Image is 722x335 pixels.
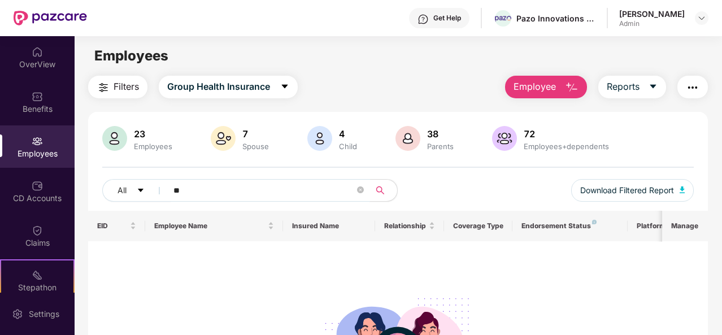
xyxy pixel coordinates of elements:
[521,221,618,230] div: Endorsement Status
[97,81,110,94] img: svg+xml;base64,PHN2ZyB4bWxucz0iaHR0cDovL3d3dy53My5vcmcvMjAwMC9zdmciIHdpZHRoPSIyNCIgaGVpZ2h0PSIyNC...
[280,82,289,92] span: caret-down
[521,128,611,140] div: 72
[94,47,168,64] span: Employees
[697,14,706,23] img: svg+xml;base64,PHN2ZyBpZD0iRHJvcGRvd24tMzJ4MzIiIHhtbG5zPSJodHRwOi8vd3d3LnczLm9yZy8yMDAwL3N2ZyIgd2...
[375,211,444,241] th: Relationship
[598,76,666,98] button: Reportscaret-down
[337,128,359,140] div: 4
[240,128,271,140] div: 7
[516,13,595,24] div: Pazo Innovations Private Limited
[680,186,685,193] img: svg+xml;base64,PHN2ZyB4bWxucz0iaHR0cDovL3d3dy53My5vcmcvMjAwMC9zdmciIHhtbG5zOnhsaW5rPSJodHRwOi8vd3...
[283,211,375,241] th: Insured Name
[662,211,708,241] th: Manage
[145,211,283,241] th: Employee Name
[425,128,456,140] div: 38
[307,126,332,151] img: svg+xml;base64,PHN2ZyB4bWxucz0iaHR0cDovL3d3dy53My5vcmcvMjAwMC9zdmciIHhtbG5zOnhsaW5rPSJodHRwOi8vd3...
[132,128,175,140] div: 23
[1,282,73,293] div: Stepathon
[25,308,63,320] div: Settings
[649,82,658,92] span: caret-down
[32,46,43,58] img: svg+xml;base64,PHN2ZyBpZD0iSG9tZSIgeG1sbnM9Imh0dHA6Ly93d3cudzMub3JnLzIwMDAvc3ZnIiB3aWR0aD0iMjAiIG...
[521,142,611,151] div: Employees+dependents
[137,186,145,195] span: caret-down
[32,91,43,102] img: svg+xml;base64,PHN2ZyBpZD0iQmVuZWZpdHMiIHhtbG5zPSJodHRwOi8vd3d3LnczLm9yZy8yMDAwL3N2ZyIgd2lkdGg9Ij...
[495,16,511,22] img: pasted%20image%200.png
[12,308,23,320] img: svg+xml;base64,PHN2ZyBpZD0iU2V0dGluZy0yMHgyMCIgeG1sbnM9Imh0dHA6Ly93d3cudzMub3JnLzIwMDAvc3ZnIiB3aW...
[580,184,674,197] span: Download Filtered Report
[32,136,43,147] img: svg+xml;base64,PHN2ZyBpZD0iRW1wbG95ZWVzIiB4bWxucz0iaHR0cDovL3d3dy53My5vcmcvMjAwMC9zdmciIHdpZHRoPS...
[14,11,87,25] img: New Pazcare Logo
[357,185,364,196] span: close-circle
[97,221,128,230] span: EID
[619,8,685,19] div: [PERSON_NAME]
[444,211,513,241] th: Coverage Type
[32,269,43,281] img: svg+xml;base64,PHN2ZyB4bWxucz0iaHR0cDovL3d3dy53My5vcmcvMjAwMC9zdmciIHdpZHRoPSIyMSIgaGVpZ2h0PSIyMC...
[32,225,43,236] img: svg+xml;base64,PHN2ZyBpZD0iQ2xhaW0iIHhtbG5zPSJodHRwOi8vd3d3LnczLm9yZy8yMDAwL3N2ZyIgd2lkdGg9IjIwIi...
[619,19,685,28] div: Admin
[88,211,146,241] th: EID
[592,220,597,224] img: svg+xml;base64,PHN2ZyB4bWxucz0iaHR0cDovL3d3dy53My5vcmcvMjAwMC9zdmciIHdpZHRoPSI4IiBoZWlnaHQ9IjgiIH...
[357,186,364,193] span: close-circle
[433,14,461,23] div: Get Help
[369,179,398,202] button: search
[565,81,579,94] img: svg+xml;base64,PHN2ZyB4bWxucz0iaHR0cDovL3d3dy53My5vcmcvMjAwMC9zdmciIHhtbG5zOnhsaW5rPSJodHRwOi8vd3...
[369,186,392,195] span: search
[505,76,587,98] button: Employee
[637,221,699,230] div: Platform Status
[492,126,517,151] img: svg+xml;base64,PHN2ZyB4bWxucz0iaHR0cDovL3d3dy53My5vcmcvMjAwMC9zdmciIHhtbG5zOnhsaW5rPSJodHRwOi8vd3...
[337,142,359,151] div: Child
[114,80,139,94] span: Filters
[88,76,147,98] button: Filters
[571,179,694,202] button: Download Filtered Report
[102,126,127,151] img: svg+xml;base64,PHN2ZyB4bWxucz0iaHR0cDovL3d3dy53My5vcmcvMjAwMC9zdmciIHhtbG5zOnhsaW5rPSJodHRwOi8vd3...
[395,126,420,151] img: svg+xml;base64,PHN2ZyB4bWxucz0iaHR0cDovL3d3dy53My5vcmcvMjAwMC9zdmciIHhtbG5zOnhsaW5rPSJodHRwOi8vd3...
[118,184,127,197] span: All
[384,221,427,230] span: Relationship
[32,180,43,192] img: svg+xml;base64,PHN2ZyBpZD0iQ0RfQWNjb3VudHMiIGRhdGEtbmFtZT0iQ0QgQWNjb3VudHMiIHhtbG5zPSJodHRwOi8vd3...
[132,142,175,151] div: Employees
[167,80,270,94] span: Group Health Insurance
[417,14,429,25] img: svg+xml;base64,PHN2ZyBpZD0iSGVscC0zMngzMiIgeG1sbnM9Imh0dHA6Ly93d3cudzMub3JnLzIwMDAvc3ZnIiB3aWR0aD...
[211,126,236,151] img: svg+xml;base64,PHN2ZyB4bWxucz0iaHR0cDovL3d3dy53My5vcmcvMjAwMC9zdmciIHhtbG5zOnhsaW5rPSJodHRwOi8vd3...
[240,142,271,151] div: Spouse
[514,80,556,94] span: Employee
[102,179,171,202] button: Allcaret-down
[154,221,266,230] span: Employee Name
[686,81,699,94] img: svg+xml;base64,PHN2ZyB4bWxucz0iaHR0cDovL3d3dy53My5vcmcvMjAwMC9zdmciIHdpZHRoPSIyNCIgaGVpZ2h0PSIyNC...
[607,80,640,94] span: Reports
[159,76,298,98] button: Group Health Insurancecaret-down
[425,142,456,151] div: Parents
